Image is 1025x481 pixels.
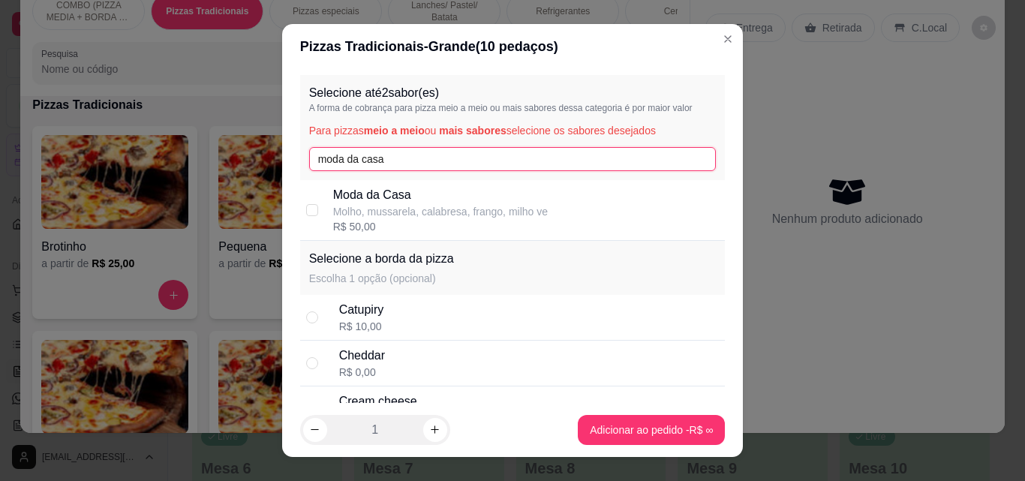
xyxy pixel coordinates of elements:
button: increase-product-quantity [423,418,447,442]
button: Adicionar ao pedido -R$ ∞ [578,415,725,445]
span: mais sabores [439,125,506,137]
div: Cream cheese [339,392,417,410]
div: Pizzas Tradicionais - Grande ( 10 pedaços) [300,36,726,57]
p: Escolha 1 opção (opcional) [309,271,454,286]
span: maior valor [648,103,692,113]
div: R$ 0,00 [339,365,385,380]
p: Molho, mussarela, calabresa, frango, milho ve [333,204,548,219]
p: Selecione até 2 sabor(es) [309,84,717,102]
input: Pesquise pelo nome do sabor [309,147,717,171]
p: Moda da Casa [333,186,548,204]
div: R$ 10,00 [339,319,384,334]
p: Para pizzas ou selecione os sabores desejados [309,123,717,138]
p: A forma de cobrança para pizza meio a meio ou mais sabores dessa categoria é por [309,102,717,114]
div: Cheddar [339,347,385,365]
span: meio a meio [364,125,425,137]
p: Selecione a borda da pizza [309,250,454,268]
button: decrease-product-quantity [303,418,327,442]
div: Catupiry [339,301,384,319]
button: Close [716,27,740,51]
p: 1 [371,421,378,439]
div: R$ 50,00 [333,219,548,234]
